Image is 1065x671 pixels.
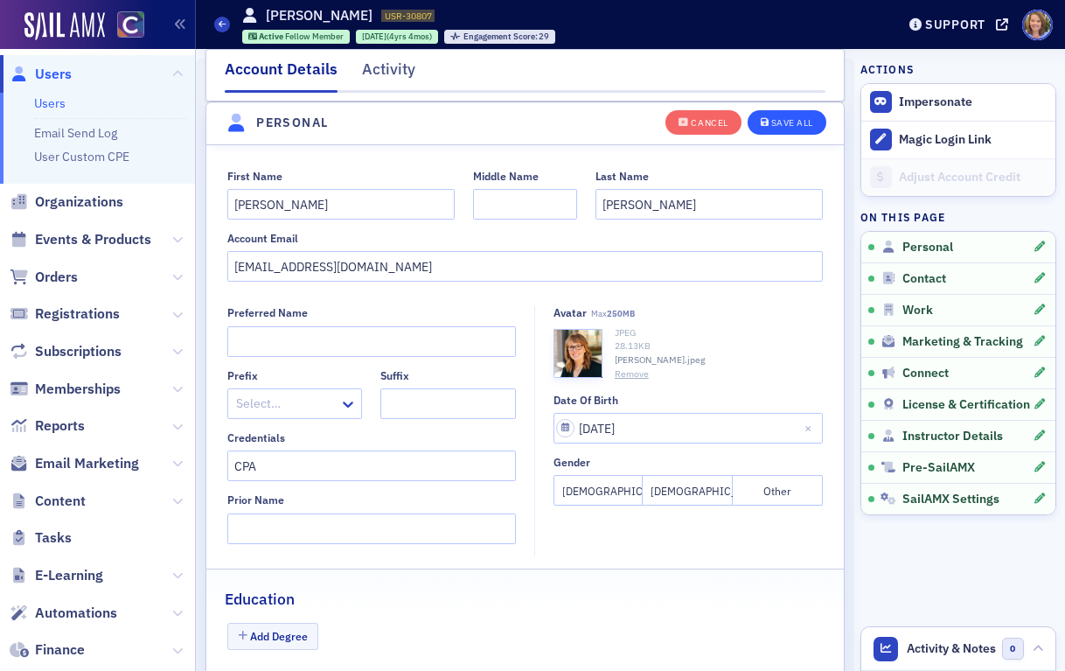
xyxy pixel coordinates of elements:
div: Gender [553,456,590,469]
span: Tasks [35,528,72,548]
span: Memberships [35,380,121,399]
div: Activity [362,58,415,90]
button: Remove [615,367,649,381]
span: Instructor Details [902,429,1003,444]
span: Profile [1022,10,1053,40]
div: Account Details [225,58,338,93]
h1: [PERSON_NAME] [266,6,372,25]
a: Memberships [10,380,121,399]
div: Save All [771,118,813,128]
span: Personal [902,240,953,255]
div: Date of Birth [553,394,618,407]
a: Email Send Log [34,125,117,141]
button: Add Degree [227,623,318,650]
h4: Actions [860,61,915,77]
button: Impersonate [899,94,972,110]
span: Engagement Score : [463,31,539,42]
a: Subscriptions [10,342,122,361]
button: Save All [748,109,826,134]
span: Marketing & Tracking [902,334,1023,350]
span: Max [591,308,635,319]
span: Contact [902,271,946,287]
h4: Personal [256,114,328,132]
span: Organizations [35,192,123,212]
span: Content [35,492,86,511]
div: Middle Name [473,170,539,183]
a: Organizations [10,192,123,212]
input: MM/DD/YYYY [553,413,823,444]
div: Adjust Account Credit [899,170,1046,185]
span: Work [902,303,933,318]
a: E-Learning [10,566,103,585]
a: Email Marketing [10,454,139,473]
div: 2021-04-06 00:00:00 [356,30,438,44]
span: Email Marketing [35,454,139,473]
div: (4yrs 4mos) [362,31,432,42]
button: Close [799,413,823,444]
span: Reports [35,416,85,436]
span: Activity & Notes [907,640,996,658]
span: [PERSON_NAME].jpeg [615,353,706,367]
a: Tasks [10,528,72,548]
span: License & Certification [902,397,1030,413]
span: Pre-SailAMX [902,460,975,476]
a: Users [34,95,66,111]
div: Suffix [380,369,409,382]
div: Prefix [227,369,258,382]
button: [DEMOGRAPHIC_DATA] [553,475,644,506]
span: Subscriptions [35,342,122,361]
span: E-Learning [35,566,103,585]
div: 28.13 KB [615,339,823,353]
span: Events & Products [35,230,151,249]
div: Credentials [227,431,285,444]
div: Preferred Name [227,306,308,319]
h2: Education [225,588,295,611]
button: Cancel [665,109,741,134]
a: Automations [10,604,117,623]
a: Finance [10,640,85,660]
div: Active: Active: Fellow Member [242,30,351,44]
a: Users [10,65,72,84]
a: Adjust Account Credit [861,158,1055,196]
button: Other [733,475,823,506]
div: JPEG [615,326,823,340]
div: Support [925,17,985,32]
a: User Custom CPE [34,149,129,164]
span: Active [259,31,285,42]
a: Reports [10,416,85,436]
div: Avatar [553,306,587,319]
button: [DEMOGRAPHIC_DATA] [643,475,733,506]
a: Registrations [10,304,120,324]
div: Last Name [595,170,649,183]
span: Finance [35,640,85,660]
a: Content [10,492,86,511]
h4: On this page [860,209,1056,225]
img: SailAMX [117,11,144,38]
span: USR-30807 [385,10,432,22]
div: Prior Name [227,493,284,507]
div: First Name [227,170,282,183]
span: Connect [902,366,949,381]
span: Orders [35,268,78,287]
span: [DATE] [362,31,386,42]
div: Cancel [691,118,727,128]
a: Orders [10,268,78,287]
span: Automations [35,604,117,623]
div: 29 [463,32,550,42]
img: SailAMX [24,12,105,40]
span: 250MB [607,308,635,319]
button: Magic Login Link [861,121,1055,158]
a: Active Fellow Member [248,31,345,42]
span: Fellow Member [285,31,344,42]
div: Magic Login Link [899,132,1046,148]
span: SailAMX Settings [902,492,999,507]
a: Events & Products [10,230,151,249]
div: Engagement Score: 29 [444,30,555,44]
a: View Homepage [105,11,144,41]
span: Users [35,65,72,84]
div: Account Email [227,232,298,245]
span: Registrations [35,304,120,324]
span: 0 [1002,638,1024,660]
